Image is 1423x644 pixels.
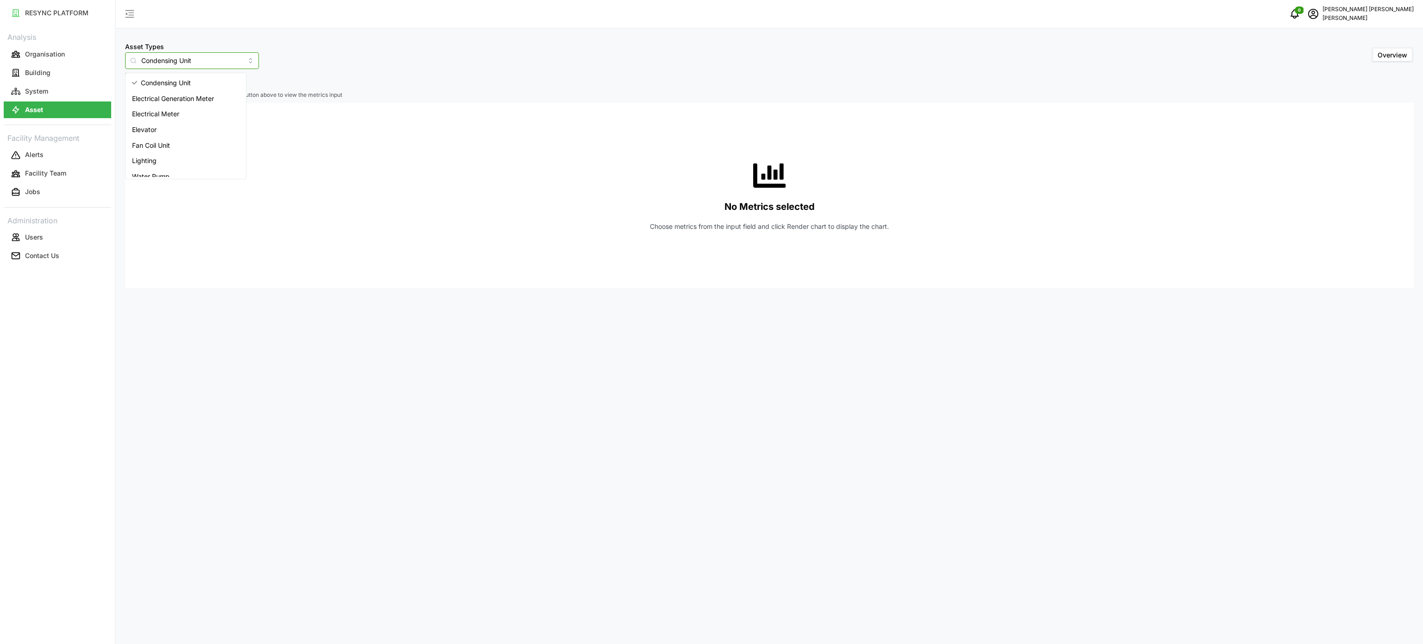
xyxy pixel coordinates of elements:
[25,68,50,77] p: Building
[125,42,164,52] label: Asset Types
[25,8,88,18] p: RESYNC PLATFORM
[25,187,40,196] p: Jobs
[132,156,157,166] span: Lighting
[4,213,111,227] p: Administration
[4,164,111,183] a: Facility Team
[4,64,111,81] button: Building
[650,222,889,231] p: Choose metrics from the input field and click Render chart to display the chart.
[4,4,111,22] a: RESYNC PLATFORM
[4,82,111,101] a: System
[141,78,191,88] span: Condensing Unit
[132,109,179,119] span: Electrical Meter
[132,171,170,182] span: Water Pump
[4,83,111,100] button: System
[25,87,48,96] p: System
[4,131,111,144] p: Facility Management
[4,228,111,246] a: Users
[4,45,111,63] a: Organisation
[4,146,111,164] a: Alerts
[4,183,111,202] a: Jobs
[4,165,111,182] button: Facility Team
[4,147,111,164] button: Alerts
[1285,5,1304,23] button: notifications
[25,50,65,59] p: Organisation
[1298,7,1301,13] span: 0
[4,229,111,246] button: Users
[4,101,111,119] a: Asset
[4,184,111,201] button: Jobs
[25,251,59,260] p: Contact Us
[4,46,111,63] button: Organisation
[4,101,111,118] button: Asset
[25,169,66,178] p: Facility Team
[125,91,1414,99] p: Select items in the 'Select Locations/Assets' button above to view the metrics input
[25,105,43,114] p: Asset
[4,63,111,82] a: Building
[724,199,815,215] p: No Metrics selected
[1322,14,1414,23] p: [PERSON_NAME]
[25,233,43,242] p: Users
[1378,51,1407,59] span: Overview
[4,5,111,21] button: RESYNC PLATFORM
[1322,5,1414,14] p: [PERSON_NAME] [PERSON_NAME]
[4,30,111,43] p: Analysis
[132,94,214,104] span: Electrical Generation Meter
[4,247,111,264] button: Contact Us
[25,150,44,159] p: Alerts
[132,140,170,151] span: Fan Coil Unit
[132,125,157,135] span: Elevator
[4,246,111,265] a: Contact Us
[1304,5,1322,23] button: schedule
